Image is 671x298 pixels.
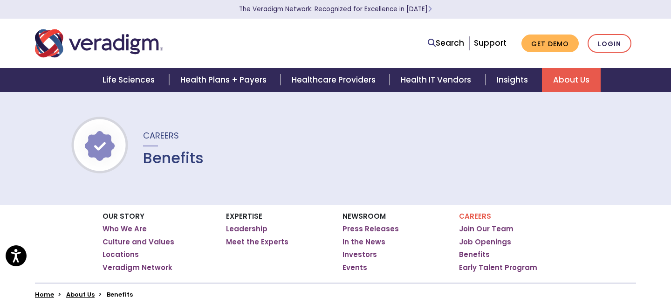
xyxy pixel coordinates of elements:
[474,37,507,49] a: Support
[103,224,147,234] a: Who We Are
[390,68,485,92] a: Health IT Vendors
[486,68,542,92] a: Insights
[143,130,179,141] span: Careers
[35,28,163,59] img: Veradigm logo
[103,250,139,259] a: Locations
[342,224,399,234] a: Press Releases
[428,37,464,49] a: Search
[459,237,511,247] a: Job Openings
[342,237,385,247] a: In the News
[169,68,281,92] a: Health Plans + Payers
[428,5,432,14] span: Learn More
[459,263,537,272] a: Early Talent Program
[459,224,514,234] a: Join Our Team
[459,250,490,259] a: Benefits
[521,35,579,53] a: Get Demo
[588,34,631,53] a: Login
[542,68,601,92] a: About Us
[143,149,204,167] h1: Benefits
[342,250,377,259] a: Investors
[226,224,267,234] a: Leadership
[226,237,288,247] a: Meet the Experts
[239,5,432,14] a: The Veradigm Network: Recognized for Excellence in [DATE]Learn More
[103,237,174,247] a: Culture and Values
[342,263,367,272] a: Events
[281,68,390,92] a: Healthcare Providers
[91,68,169,92] a: Life Sciences
[103,263,172,272] a: Veradigm Network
